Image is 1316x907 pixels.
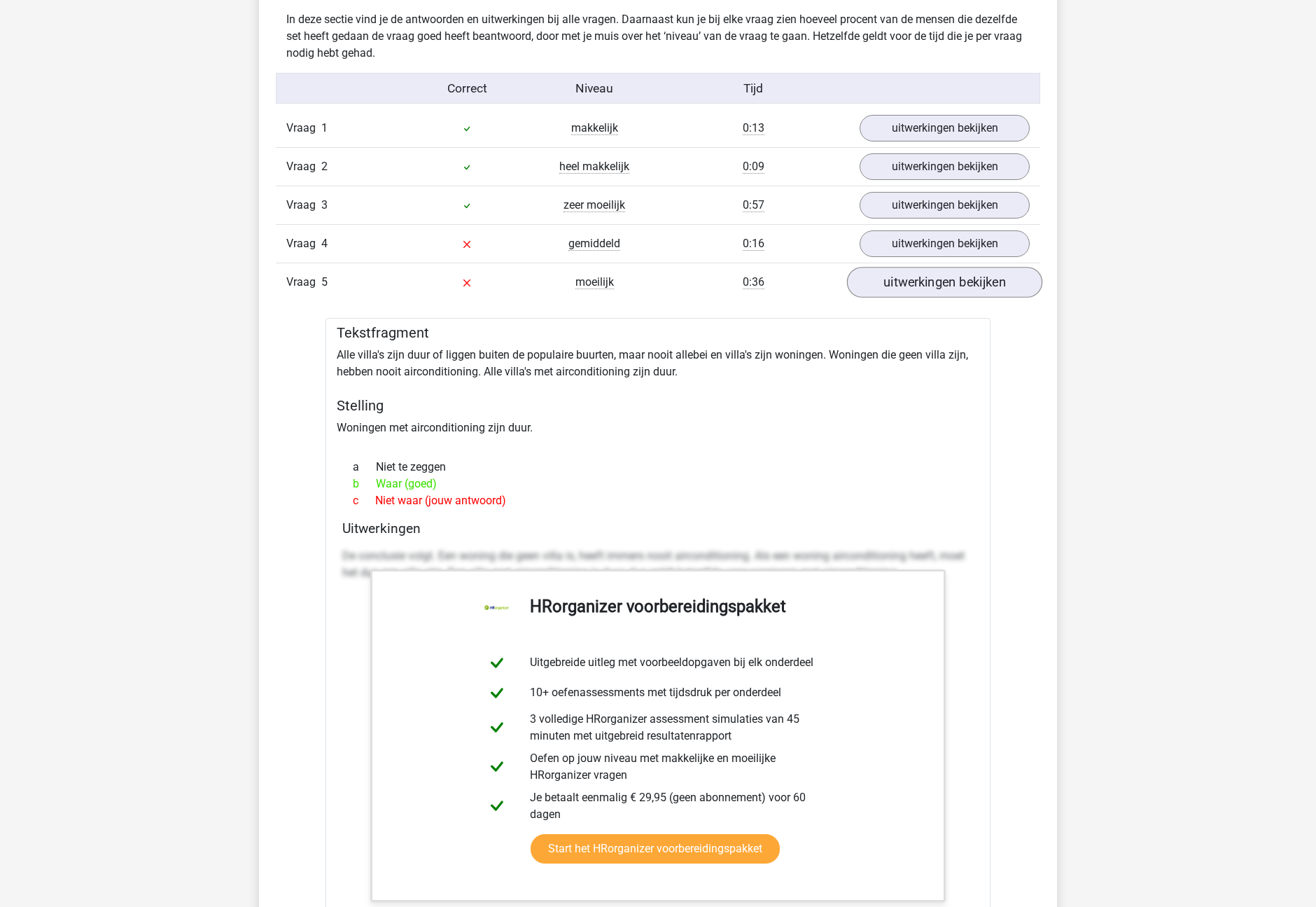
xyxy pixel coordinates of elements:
span: 4 [321,237,328,250]
span: a [353,459,376,476]
span: moeilijk [575,275,614,289]
span: 0:16 [743,237,764,251]
span: zeer moeilijk [563,198,625,212]
span: makkelijk [571,121,618,135]
div: In deze sectie vind je de antwoorden en uitwerkingen bij alle vragen. Daarnaast kun je bij elke v... [276,11,1040,62]
span: b [353,476,376,492]
span: gemiddeld [568,237,620,251]
span: Vraag [286,158,321,175]
span: 0:36 [743,275,764,289]
a: uitwerkingen bekijken [860,192,1030,219]
a: uitwerkingen bekijken [860,115,1030,141]
span: 1 [321,121,328,134]
h4: Uitwerkingen [342,520,974,536]
span: Vraag [286,274,321,291]
h5: Stelling [337,397,979,414]
span: 0:57 [743,198,764,212]
p: De conclusie volgt. Een woning die geen villa is, heeft immers nooit airconditioning. Als een won... [342,548,974,581]
span: c [353,492,375,509]
a: uitwerkingen bekijken [860,230,1030,257]
div: Tijd [658,79,849,97]
span: heel makkelijk [559,160,629,174]
span: 5 [321,275,328,289]
span: Vraag [286,197,321,214]
span: Vraag [286,235,321,252]
div: Waar (goed) [342,476,974,492]
div: Correct [404,79,531,97]
span: 0:09 [743,160,764,174]
span: Vraag [286,120,321,137]
a: Start het HRorganizer voorbereidingspakket [531,834,780,864]
div: Niet te zeggen [342,459,974,476]
h5: Tekstfragment [337,324,979,341]
a: uitwerkingen bekijken [847,267,1042,298]
span: 3 [321,198,328,212]
span: 2 [321,160,328,173]
div: Niet waar (jouw antwoord) [342,492,974,509]
a: uitwerkingen bekijken [860,153,1030,180]
div: Niveau [531,79,658,97]
span: 0:13 [743,121,764,135]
